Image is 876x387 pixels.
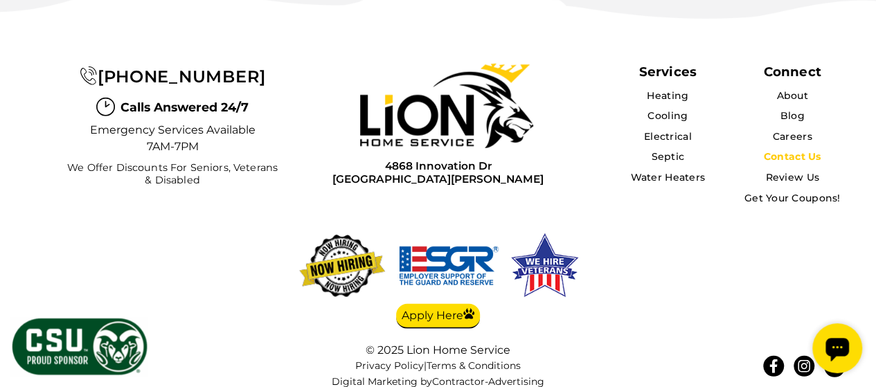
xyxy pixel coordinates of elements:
[630,171,705,183] a: Water Heaters
[396,304,480,329] a: Apply Here
[776,89,807,102] a: About
[780,109,804,122] a: Blog
[397,231,501,300] img: We hire veterans
[764,150,821,163] a: Contact Us
[332,159,544,172] span: 4868 Innovation Dr
[120,98,249,116] span: Calls Answered 24/7
[10,316,149,377] img: CSU Sponsor Badge
[64,162,282,186] span: We Offer Discounts for Seniors, Veterans & Disabled
[89,122,256,155] span: Emergency Services Available 7AM-7PM
[98,66,266,87] span: [PHONE_NUMBER]
[651,150,684,163] a: Septic
[638,64,696,80] span: Services
[644,130,692,143] a: Electrical
[296,231,388,300] img: now-hiring
[332,159,544,186] a: 4868 Innovation Dr[GEOGRAPHIC_DATA][PERSON_NAME]
[427,359,521,372] a: Terms & Conditions
[355,359,424,372] a: Privacy Policy
[79,66,265,87] a: [PHONE_NUMBER]
[773,130,812,143] a: Careers
[300,343,577,357] div: © 2025 Lion Home Service
[6,6,55,55] div: Open chat widget
[647,109,688,122] a: Cooling
[647,89,688,102] a: Heating
[332,172,544,186] span: [GEOGRAPHIC_DATA][PERSON_NAME]
[765,171,819,183] a: Review Us
[744,192,841,204] a: Get Your Coupons!
[763,64,821,80] div: Connect
[509,231,580,300] img: We hire veterans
